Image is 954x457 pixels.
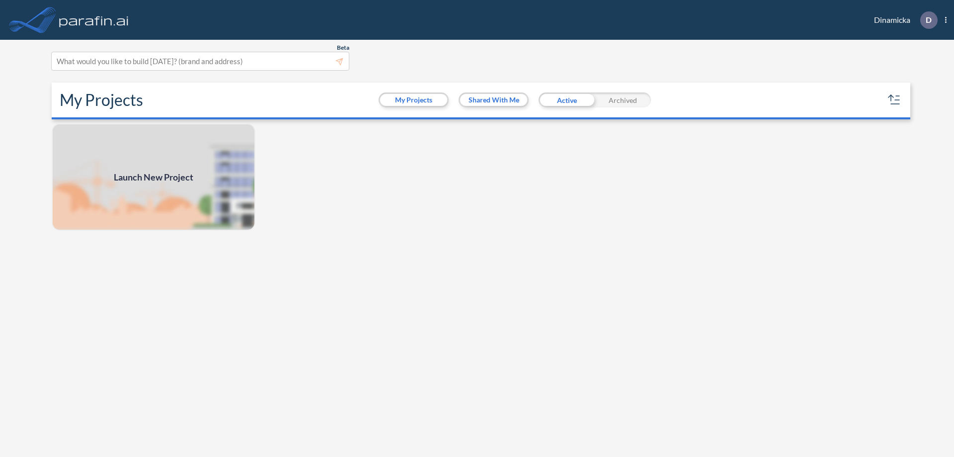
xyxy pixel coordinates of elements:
[886,92,902,108] button: sort
[859,11,947,29] div: Dinamicka
[460,94,527,106] button: Shared With Me
[539,92,595,107] div: Active
[337,44,349,52] span: Beta
[52,123,255,231] img: add
[380,94,447,106] button: My Projects
[114,171,193,184] span: Launch New Project
[52,123,255,231] a: Launch New Project
[595,92,651,107] div: Archived
[60,91,143,109] h2: My Projects
[57,10,131,30] img: logo
[926,15,932,24] p: D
